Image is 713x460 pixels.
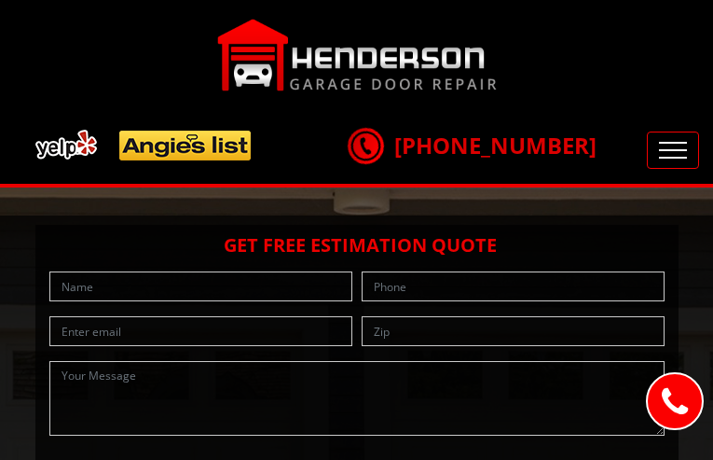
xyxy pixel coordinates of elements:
img: Henderson.png [217,19,497,91]
input: Zip [362,316,665,346]
button: Toggle navigation [647,132,699,169]
input: Name [49,272,352,301]
img: add.png [28,122,259,168]
a: [PHONE_NUMBER] [348,130,596,160]
h2: Get Free Estimation Quote [45,234,669,257]
input: Phone [362,272,665,301]
input: Enter email [49,316,352,346]
img: call.png [342,122,389,169]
